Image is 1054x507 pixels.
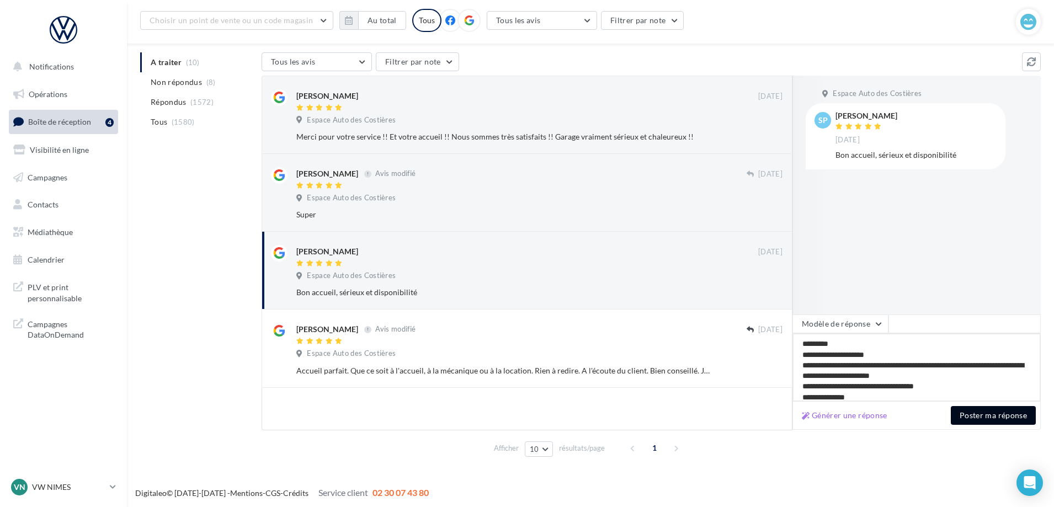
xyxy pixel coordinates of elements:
[7,138,120,162] a: Visibilité en ligne
[14,482,25,493] span: VN
[230,488,263,498] a: Mentions
[32,482,105,493] p: VW NIMES
[7,221,120,244] a: Médiathèque
[283,488,308,498] a: Crédits
[30,145,89,154] span: Visibilité en ligne
[376,52,459,71] button: Filtrer par note
[797,409,892,422] button: Générer une réponse
[9,477,118,498] a: VN VW NIMES
[835,135,860,145] span: [DATE]
[105,118,114,127] div: 4
[758,92,782,102] span: [DATE]
[265,488,280,498] a: CGS
[151,97,187,108] span: Répondus
[951,406,1036,425] button: Poster ma réponse
[307,115,396,125] span: Espace Auto des Costières
[29,89,67,99] span: Opérations
[835,112,897,120] div: [PERSON_NAME]
[296,90,358,102] div: [PERSON_NAME]
[28,227,73,237] span: Médiathèque
[559,443,605,453] span: résultats/page
[7,312,120,345] a: Campagnes DataOnDemand
[135,488,429,498] span: © [DATE]-[DATE] - - -
[296,168,358,179] div: [PERSON_NAME]
[151,77,202,88] span: Non répondus
[296,209,711,220] div: Super
[28,255,65,264] span: Calendrier
[296,287,711,298] div: Bon accueil, sérieux et disponibilité
[7,193,120,216] a: Contacts
[307,349,396,359] span: Espace Auto des Costières
[7,275,120,308] a: PLV et print personnalisable
[530,445,539,453] span: 10
[833,89,922,99] span: Espace Auto des Costières
[496,15,541,25] span: Tous les avis
[792,314,888,333] button: Modèle de réponse
[318,487,368,498] span: Service client
[296,324,358,335] div: [PERSON_NAME]
[140,11,333,30] button: Choisir un point de vente ou un code magasin
[1016,469,1043,496] div: Open Intercom Messenger
[758,247,782,257] span: [DATE]
[7,110,120,134] a: Boîte de réception4
[135,488,167,498] a: Digitaleo
[28,200,58,209] span: Contacts
[375,325,416,334] span: Avis modifié
[151,116,167,127] span: Tous
[818,115,828,126] span: sp
[7,248,120,271] a: Calendrier
[375,169,416,178] span: Avis modifié
[601,11,684,30] button: Filtrer par note
[206,78,216,87] span: (8)
[271,57,316,66] span: Tous les avis
[412,9,441,32] div: Tous
[172,118,195,126] span: (1580)
[525,441,553,457] button: 10
[296,131,711,142] div: Merci pour votre service !! Et votre accueil !! Nous sommes très satisfaits !! Garage vraiment sé...
[190,98,214,106] span: (1572)
[7,166,120,189] a: Campagnes
[29,62,74,71] span: Notifications
[758,169,782,179] span: [DATE]
[150,15,313,25] span: Choisir un point de vente ou un code magasin
[28,172,67,182] span: Campagnes
[835,150,997,161] div: Bon accueil, sérieux et disponibilité
[28,280,114,303] span: PLV et print personnalisable
[339,11,406,30] button: Au total
[307,193,396,203] span: Espace Auto des Costières
[358,11,406,30] button: Au total
[372,487,429,498] span: 02 30 07 43 80
[646,439,663,457] span: 1
[307,271,396,281] span: Espace Auto des Costières
[262,52,372,71] button: Tous les avis
[487,11,597,30] button: Tous les avis
[296,365,711,376] div: Accueil parfait. Que ce soit à l'accueil, à la mécanique ou à la location. Rien à redire. A l'éco...
[296,246,358,257] div: [PERSON_NAME]
[494,443,519,453] span: Afficher
[28,317,114,340] span: Campagnes DataOnDemand
[758,325,782,335] span: [DATE]
[28,117,91,126] span: Boîte de réception
[7,83,120,106] a: Opérations
[7,55,116,78] button: Notifications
